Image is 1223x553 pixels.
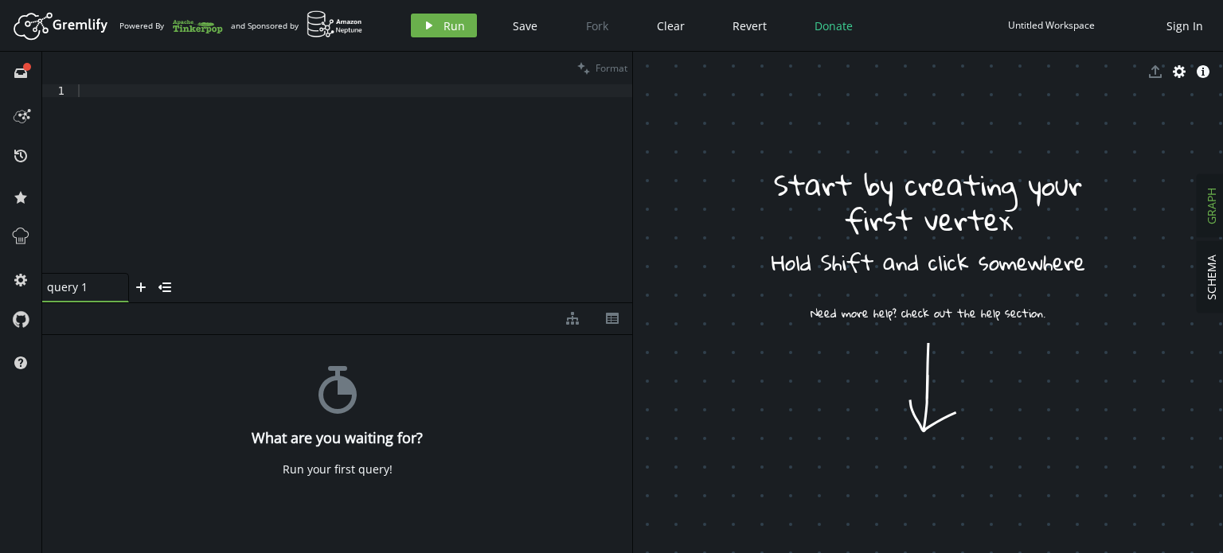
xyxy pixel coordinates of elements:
button: Revert [721,14,779,37]
button: Clear [645,14,697,37]
div: Powered By [119,12,223,40]
div: Untitled Workspace [1008,19,1095,31]
span: Clear [657,18,685,33]
span: Donate [815,18,853,33]
div: Run your first query! [283,462,393,477]
span: Revert [733,18,767,33]
span: Sign In [1166,18,1203,33]
button: Save [501,14,549,37]
h4: What are you waiting for? [252,430,423,446]
div: and Sponsored by [231,10,363,41]
button: Format [572,52,632,84]
button: Sign In [1159,14,1211,37]
span: Format [596,61,627,75]
span: SCHEMA [1204,255,1219,300]
span: GRAPH [1204,188,1219,224]
button: Donate [803,14,865,37]
div: 1 [42,84,75,97]
span: Fork [586,18,608,33]
span: Save [513,18,537,33]
button: Fork [573,14,621,37]
span: Run [443,18,465,33]
span: query 1 [47,280,111,294]
button: Run [411,14,477,37]
img: AWS Neptune [307,10,363,38]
